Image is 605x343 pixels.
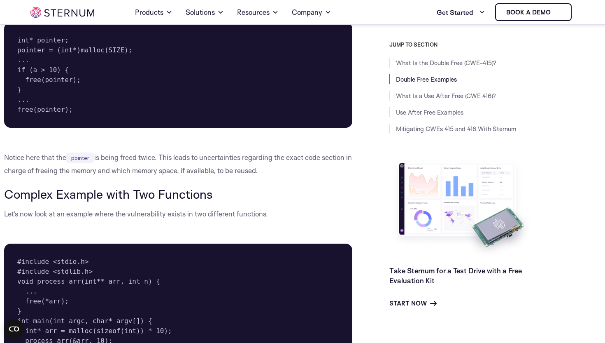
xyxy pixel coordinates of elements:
[389,266,522,285] a: Take Sternum for a Test Drive with a Free Evaluation Kit
[4,319,24,339] button: Open CMP widget
[396,125,516,133] a: Mitigating CWEs 415 and 416 With Sternum
[237,1,279,24] a: Resources
[396,75,457,83] a: Double Free Examples
[554,9,561,16] img: sternum iot
[389,157,533,259] img: Take Sternum for a Test Drive with a Free Evaluation Kit
[4,22,352,128] pre: int* pointer; pointer = (int*)malloc(SIZE); ... if (a > 10) { free(pointer); } ... free(pointer);
[437,4,485,21] a: Get Started
[396,59,496,67] a: What Is the Double Free (CWE-415)?
[66,153,94,163] code: pointer
[4,151,352,177] p: Notice here that the is being freed twice. This leads to uncertainties regarding the exact code s...
[396,92,496,100] a: What Is a Use After Free (CWE 416)?
[389,41,601,48] h3: JUMP TO SECTION
[4,187,352,201] h3: Complex Example with Two Functions
[30,7,94,18] img: sternum iot
[4,207,352,221] p: Let’s now look at an example where the vulnerability exists in two different functions.
[389,298,437,308] a: Start Now
[186,1,224,24] a: Solutions
[495,3,572,21] a: Book a demo
[135,1,172,24] a: Products
[396,108,463,116] a: Use After Free Examples
[292,1,331,24] a: Company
